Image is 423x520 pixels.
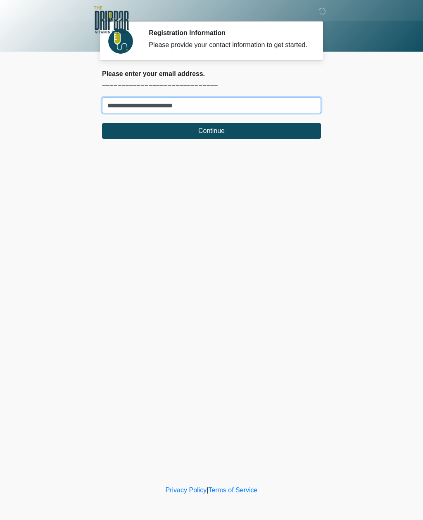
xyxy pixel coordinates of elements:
h2: Please enter your email address. [102,70,321,78]
a: Terms of Service [208,487,257,494]
button: Continue [102,123,321,139]
img: Agent Avatar [108,29,133,54]
div: Please provide your contact information to get started. [149,40,309,50]
a: | [207,487,208,494]
img: The DRIPBaR - Alamo Ranch SATX Logo [94,6,129,33]
a: Privacy Policy [166,487,207,494]
p: ~~~~~~~~~~~~~~~~~~~~~~~~~~~~~~ [102,81,321,91]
